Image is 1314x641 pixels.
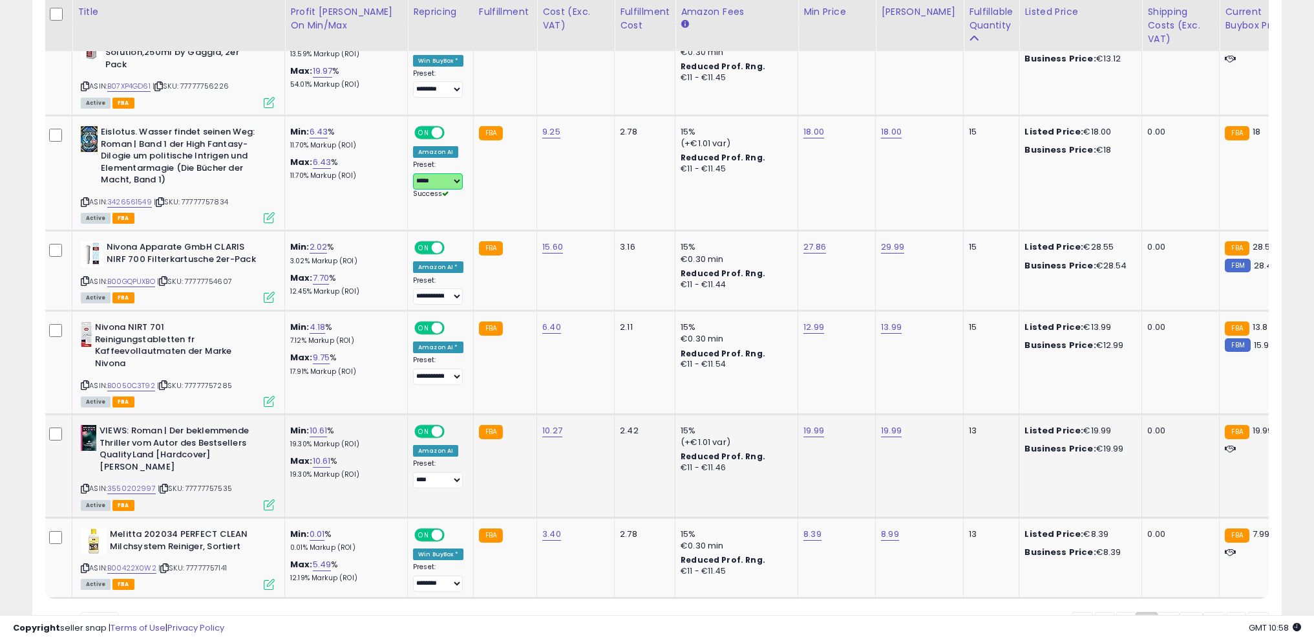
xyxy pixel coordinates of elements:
[81,241,275,301] div: ASIN:
[681,164,788,175] div: €11 - €11.45
[479,5,531,19] div: Fulfillment
[1253,321,1268,333] span: 13.8
[290,257,397,266] p: 3.02% Markup (ROI)
[78,5,279,19] div: Title
[620,321,665,333] div: 2.11
[413,356,463,385] div: Preset:
[313,455,331,468] a: 10.61
[969,528,1009,540] div: 13
[1158,612,1180,634] a: 3
[1024,442,1096,455] b: Business Price:
[1147,528,1209,540] div: 0.00
[290,321,397,345] div: %
[681,126,788,138] div: 15%
[969,321,1009,333] div: 15
[1253,424,1273,437] span: 19.99
[803,5,870,19] div: Min Price
[803,125,824,138] a: 18.00
[1254,259,1278,272] span: 28.49
[107,380,155,391] a: B0050C3T92
[290,367,397,376] p: 17.91% Markup (ROI)
[681,47,788,58] div: €0.30 min
[969,126,1009,138] div: 15
[81,292,111,303] span: All listings currently available for purchase on Amazon
[416,323,432,334] span: ON
[542,125,560,138] a: 9.25
[413,276,463,305] div: Preset:
[290,455,313,467] b: Max:
[290,440,397,449] p: 19.30% Markup (ROI)
[681,451,765,462] b: Reduced Prof. Rng.
[1225,338,1250,352] small: FBM
[290,321,310,333] b: Min:
[1024,321,1132,333] div: €13.99
[81,126,98,152] img: 51dmD4puq9L._SL40_.jpg
[290,272,313,284] b: Max:
[881,424,902,437] a: 19.99
[111,622,165,634] a: Terms of Use
[1024,125,1083,138] b: Listed Price:
[443,323,463,334] span: OFF
[112,579,134,590] span: FBA
[416,426,432,437] span: ON
[881,5,958,19] div: [PERSON_NAME]
[100,425,257,476] b: VIEWS: Roman | Der beklemmende Thriller vom Autor des Bestsellers QualityLand [Hardcover] [PERSON...
[290,425,397,449] div: %
[1225,241,1249,255] small: FBA
[443,127,463,138] span: OFF
[1253,241,1276,253] span: 28.55
[681,359,788,370] div: €11 - €11.54
[1253,528,1270,540] span: 7.99
[681,348,765,359] b: Reduced Prof. Rng.
[112,98,134,109] span: FBA
[803,321,824,334] a: 12.99
[107,483,156,494] a: 3550202997
[1024,241,1132,253] div: €28.55
[290,574,397,583] p: 12.19% Markup (ROI)
[81,425,96,451] img: 41+fJYxMYCL._SL40_.jpg
[313,351,330,364] a: 9.75
[416,530,432,541] span: ON
[443,243,463,254] span: OFF
[413,459,463,488] div: Preset:
[969,5,1013,32] div: Fulfillable Quantity
[310,241,328,254] a: 2.02
[107,241,264,268] b: Nivona Apparate GmbH CLARIS NIRF 700 Filterkartusche 2er-Pack
[413,5,468,19] div: Repricing
[1136,612,1158,634] a: 2
[81,98,111,109] span: All listings currently available for purchase on Amazon
[290,272,397,296] div: %
[1024,425,1132,437] div: €19.99
[413,549,463,560] div: Win BuyBox *
[290,50,397,59] p: 13.59% Markup (ROI)
[81,397,111,407] span: All listings currently available for purchase on Amazon
[290,126,397,150] div: %
[290,287,397,296] p: 12.45% Markup (ROI)
[290,559,397,583] div: %
[479,528,503,543] small: FBA
[479,425,503,439] small: FBA
[1024,259,1096,272] b: Business Price:
[881,241,904,254] a: 29.99
[313,156,332,169] a: 6.43
[112,213,134,224] span: FBA
[81,213,111,224] span: All listings currently available for purchase on Amazon
[681,138,788,149] div: (+€1.01 var)
[969,425,1009,437] div: 13
[803,528,821,541] a: 8.39
[542,321,561,334] a: 6.40
[290,5,402,32] div: Profit [PERSON_NAME] on Min/Max
[803,424,824,437] a: 19.99
[413,563,463,592] div: Preset:
[1024,528,1132,540] div: €8.39
[313,558,332,571] a: 5.49
[290,351,313,364] b: Max:
[81,528,107,554] img: 41qy9bVSkqL._SL40_.jpg
[1225,528,1249,543] small: FBA
[1024,52,1096,65] b: Business Price:
[81,126,275,222] div: ASIN:
[681,462,788,473] div: €11 - €11.46
[1254,339,1275,351] span: 15.98
[1203,612,1225,634] a: 5
[1024,424,1083,437] b: Listed Price:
